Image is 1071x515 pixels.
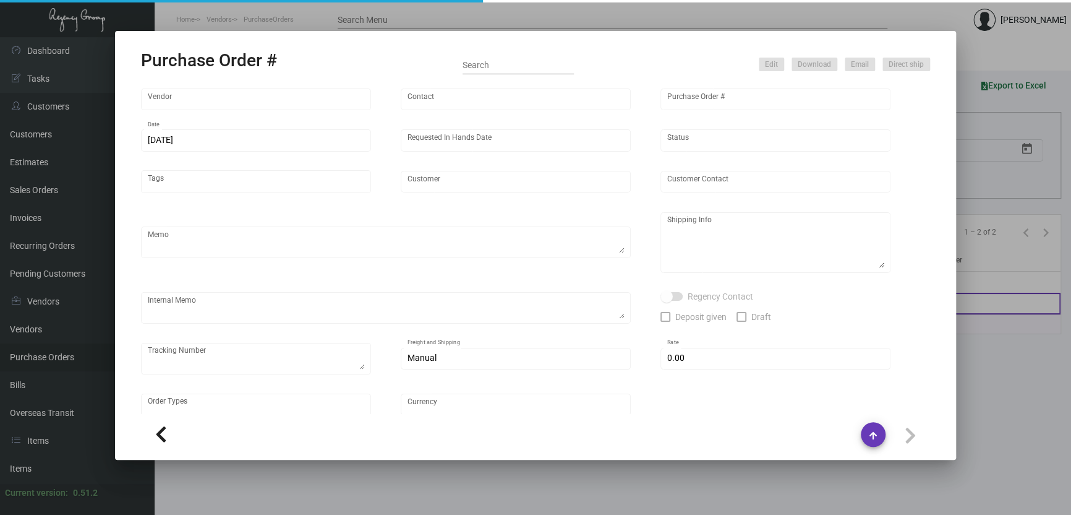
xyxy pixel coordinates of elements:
button: Download [792,58,837,71]
button: Direct ship [882,58,930,71]
span: Regency Contact [688,289,753,304]
div: Current version: [5,487,68,500]
span: Edit [765,59,778,70]
span: Manual [407,353,437,363]
h2: Purchase Order # [141,50,277,71]
button: Email [845,58,875,71]
span: Deposit given [675,309,727,324]
span: Email [851,59,869,70]
span: Draft [751,309,771,324]
span: Download [798,59,831,70]
span: Direct ship [889,59,924,70]
button: Edit [759,58,784,71]
div: 0.51.2 [73,487,98,500]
